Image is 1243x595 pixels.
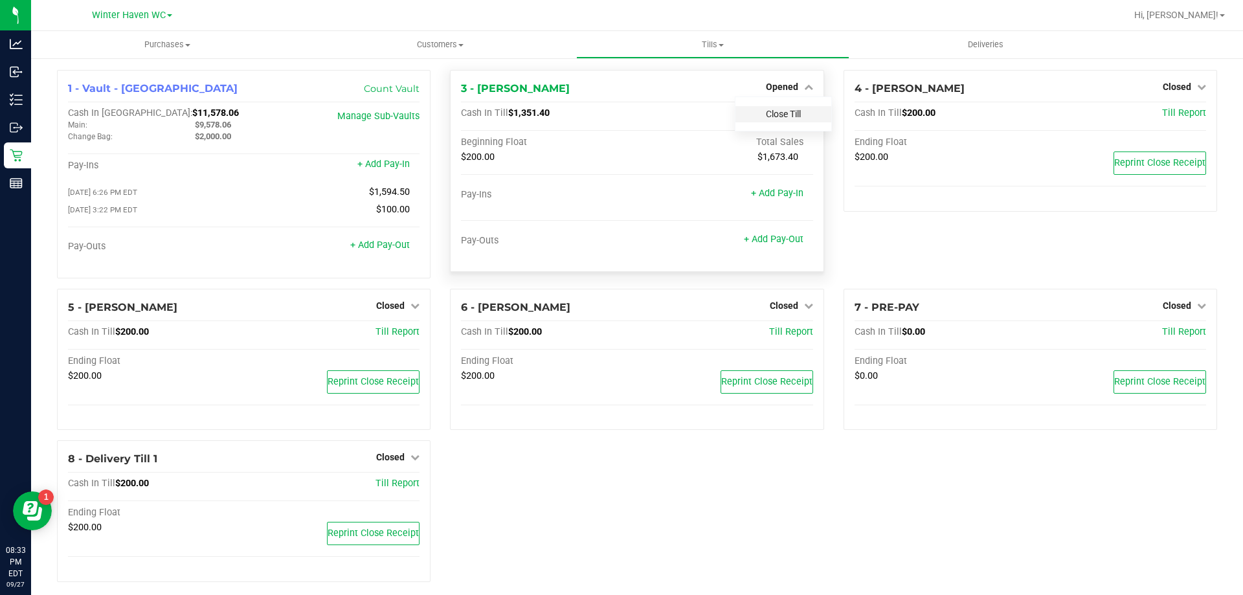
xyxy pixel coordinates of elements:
[855,152,888,163] span: $200.00
[115,326,149,337] span: $200.00
[855,326,902,337] span: Cash In Till
[376,300,405,311] span: Closed
[1162,107,1206,118] a: Till Report
[6,579,25,589] p: 09/27
[68,507,244,519] div: Ending Float
[328,528,419,539] span: Reprint Close Receipt
[902,326,925,337] span: $0.00
[849,31,1122,58] a: Deliveries
[721,376,812,387] span: Reprint Close Receipt
[744,234,803,245] a: + Add Pay-Out
[461,301,570,313] span: 6 - [PERSON_NAME]
[68,120,87,129] span: Main:
[461,137,637,148] div: Beginning Float
[461,189,637,201] div: Pay-Ins
[769,326,813,337] a: Till Report
[855,301,919,313] span: 7 - PRE-PAY
[31,31,304,58] a: Purchases
[68,160,244,172] div: Pay-Ins
[855,107,902,118] span: Cash In Till
[68,107,192,118] span: Cash In [GEOGRAPHIC_DATA]:
[577,39,848,51] span: Tills
[68,82,238,95] span: 1 - Vault - [GEOGRAPHIC_DATA]
[68,453,157,465] span: 8 - Delivery Till 1
[1134,10,1218,20] span: Hi, [PERSON_NAME]!
[68,522,102,533] span: $200.00
[461,82,570,95] span: 3 - [PERSON_NAME]
[10,93,23,106] inline-svg: Inventory
[337,111,420,122] a: Manage Sub-Vaults
[68,132,113,141] span: Change Bag:
[6,544,25,579] p: 08:33 PM EDT
[68,241,244,253] div: Pay-Outs
[376,204,410,215] span: $100.00
[461,235,637,247] div: Pay-Outs
[13,491,52,530] iframe: Resource center
[461,370,495,381] span: $200.00
[376,452,405,462] span: Closed
[10,65,23,78] inline-svg: Inbound
[1114,152,1206,175] button: Reprint Close Receipt
[327,370,420,394] button: Reprint Close Receipt
[192,107,239,118] span: $11,578.06
[68,326,115,337] span: Cash In Till
[68,188,137,197] span: [DATE] 6:26 PM EDT
[461,326,508,337] span: Cash In Till
[10,121,23,134] inline-svg: Outbound
[68,355,244,367] div: Ending Float
[855,355,1031,367] div: Ending Float
[751,188,803,199] a: + Add Pay-In
[855,137,1031,148] div: Ending Float
[1114,376,1205,387] span: Reprint Close Receipt
[31,39,304,51] span: Purchases
[195,120,231,129] span: $9,578.06
[770,300,798,311] span: Closed
[375,478,420,489] a: Till Report
[637,137,813,148] div: Total Sales
[68,301,177,313] span: 5 - [PERSON_NAME]
[68,478,115,489] span: Cash In Till
[328,376,419,387] span: Reprint Close Receipt
[902,107,935,118] span: $200.00
[757,152,798,163] span: $1,673.40
[350,240,410,251] a: + Add Pay-Out
[766,82,798,92] span: Opened
[68,205,137,214] span: [DATE] 3:22 PM EDT
[1114,370,1206,394] button: Reprint Close Receipt
[10,177,23,190] inline-svg: Reports
[508,107,550,118] span: $1,351.40
[357,159,410,170] a: + Add Pay-In
[461,152,495,163] span: $200.00
[38,489,54,505] iframe: Resource center unread badge
[327,522,420,545] button: Reprint Close Receipt
[92,10,166,21] span: Winter Haven WC
[10,38,23,51] inline-svg: Analytics
[508,326,542,337] span: $200.00
[461,355,637,367] div: Ending Float
[1163,300,1191,311] span: Closed
[115,478,149,489] span: $200.00
[576,31,849,58] a: Tills
[950,39,1021,51] span: Deliveries
[461,107,508,118] span: Cash In Till
[10,149,23,162] inline-svg: Retail
[304,39,576,51] span: Customers
[855,370,878,381] span: $0.00
[68,370,102,381] span: $200.00
[375,326,420,337] a: Till Report
[1162,326,1206,337] a: Till Report
[721,370,813,394] button: Reprint Close Receipt
[1163,82,1191,92] span: Closed
[766,109,801,119] a: Close Till
[304,31,576,58] a: Customers
[1114,157,1205,168] span: Reprint Close Receipt
[369,186,410,197] span: $1,594.50
[364,83,420,95] a: Count Vault
[195,131,231,141] span: $2,000.00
